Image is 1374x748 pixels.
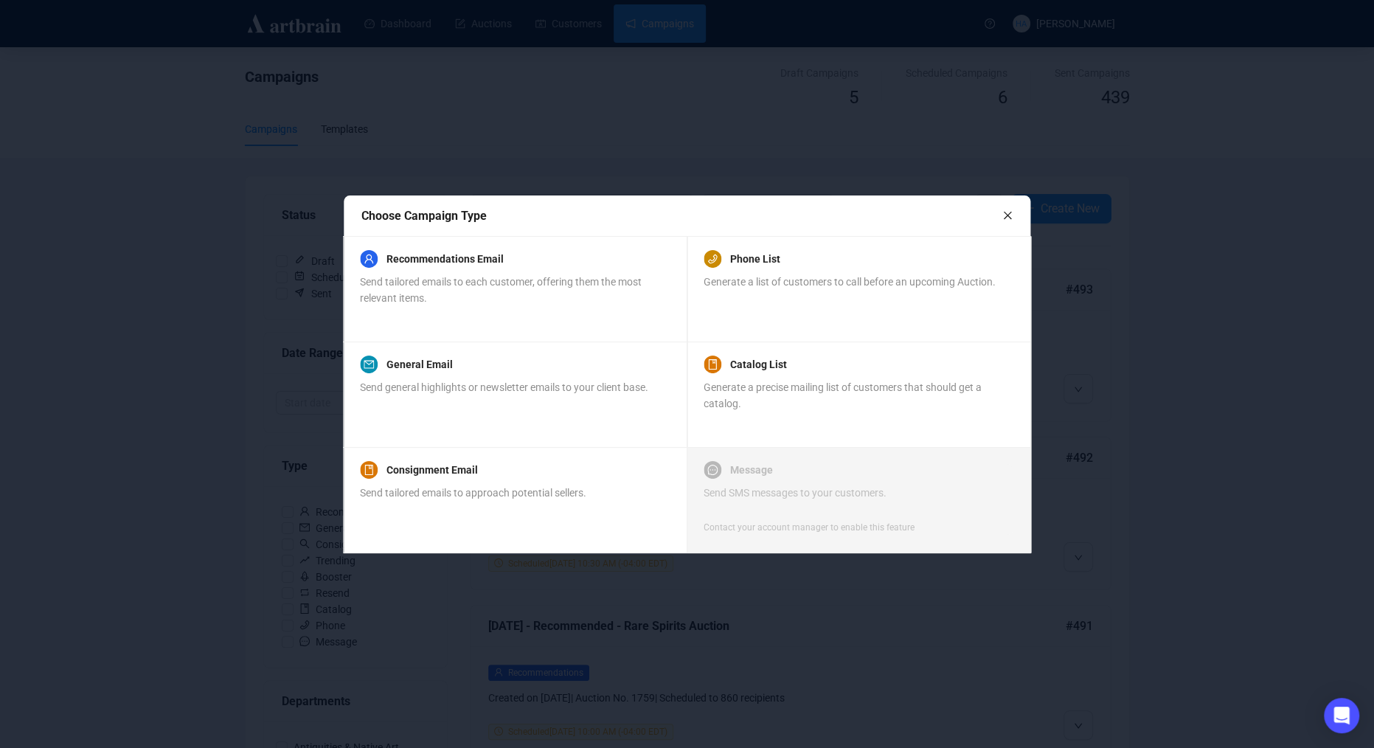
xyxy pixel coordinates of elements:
[730,356,787,373] a: Catalog List
[707,254,718,264] span: phone
[707,359,718,370] span: book
[704,520,915,535] div: Contact your account manager to enable this feature
[704,487,886,499] span: Send SMS messages to your customers.
[730,461,773,479] a: Message
[730,250,780,268] a: Phone List
[704,381,982,409] span: Generate a precise mailing list of customers that should get a catalog.
[360,276,642,304] span: Send tailored emails to each customer, offering them the most relevant items.
[360,381,648,393] span: Send general highlights or newsletter emails to your client base.
[386,356,453,373] a: General Email
[364,465,374,475] span: book
[386,250,504,268] a: Recommendations Email
[364,359,374,370] span: mail
[1002,210,1013,221] span: close
[704,276,996,288] span: Generate a list of customers to call before an upcoming Auction.
[386,461,478,479] a: Consignment Email
[707,465,718,475] span: message
[360,487,586,499] span: Send tailored emails to approach potential sellers.
[361,207,1003,225] div: Choose Campaign Type
[364,254,374,264] span: user
[1324,698,1359,733] div: Open Intercom Messenger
